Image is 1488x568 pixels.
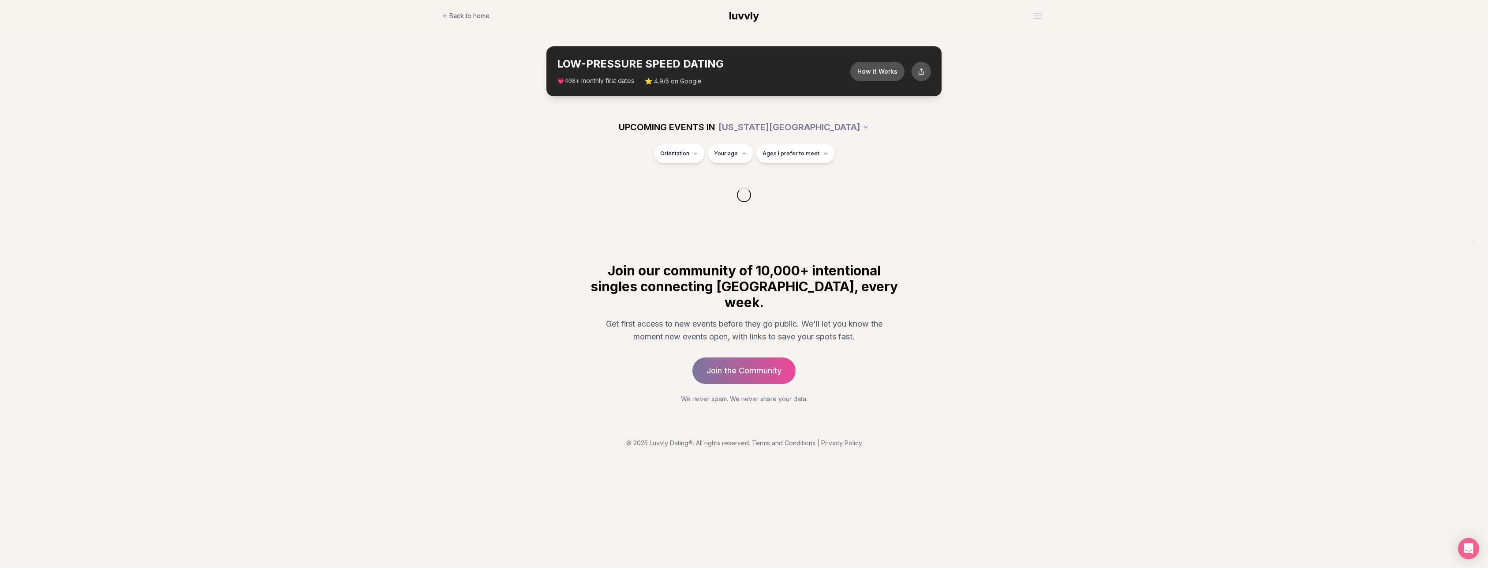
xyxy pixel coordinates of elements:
span: | [817,439,819,447]
span: Ages I prefer to meet [763,150,819,157]
p: Get first access to new events before they go public. We'll let you know the moment new events op... [596,317,892,343]
a: Terms and Conditions [752,439,815,447]
span: luvvly [729,9,759,22]
button: Ages I prefer to meet [756,144,834,163]
p: © 2025 Luvvly Dating®. All rights reserved. [7,439,1481,448]
button: Your age [708,144,753,163]
a: Back to home [442,7,490,25]
button: Open menu [1030,9,1046,23]
div: Open Intercom Messenger [1458,538,1479,559]
button: [US_STATE][GEOGRAPHIC_DATA] [718,117,869,137]
p: We never spam. We never share your data. [589,395,899,403]
a: Join the Community [692,357,796,384]
h2: LOW-PRESSURE SPEED DATING [557,57,850,71]
a: luvvly [729,9,759,23]
span: Back to home [449,11,490,20]
button: How it Works [850,62,905,81]
button: Orientation [654,144,704,163]
a: Privacy Policy [821,439,862,447]
span: 💗 + monthly first dates [557,76,634,86]
h2: Join our community of 10,000+ intentional singles connecting [GEOGRAPHIC_DATA], every week. [589,263,899,310]
span: UPCOMING EVENTS IN [619,121,715,133]
span: 408 [565,78,576,85]
span: Orientation [660,150,689,157]
span: ⭐ 4.9/5 on Google [645,77,702,86]
span: Your age [714,150,738,157]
